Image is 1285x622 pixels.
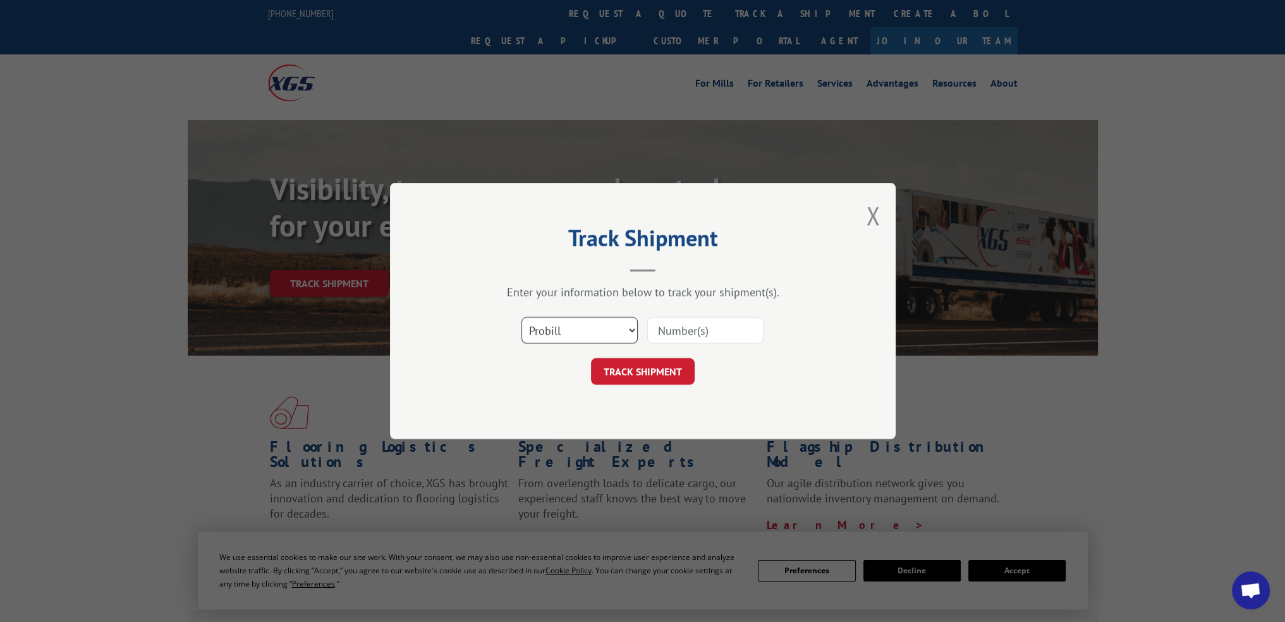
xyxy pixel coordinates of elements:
div: Open chat [1232,571,1270,609]
button: Close modal [866,199,880,232]
h2: Track Shipment [453,229,832,253]
div: Enter your information below to track your shipment(s). [453,285,832,299]
button: TRACK SHIPMENT [591,358,695,385]
input: Number(s) [647,317,764,344]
